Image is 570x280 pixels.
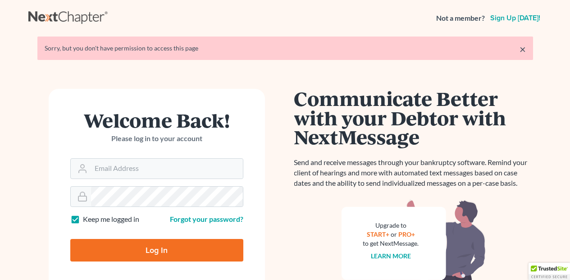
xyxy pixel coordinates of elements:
[363,221,419,230] div: Upgrade to
[294,157,533,188] p: Send and receive messages through your bankruptcy software. Remind your client of hearings and mo...
[170,215,243,223] a: Forgot your password?
[488,14,542,22] a: Sign up [DATE]!
[371,252,411,260] a: Learn more
[520,44,526,55] a: ×
[529,263,570,280] div: TrustedSite Certified
[294,89,533,147] h1: Communicate Better with your Debtor with NextMessage
[70,133,243,144] p: Please log in to your account
[70,110,243,130] h1: Welcome Back!
[363,239,419,248] div: to get NextMessage.
[70,239,243,262] input: Log In
[391,230,397,238] span: or
[398,230,415,238] a: PRO+
[45,44,526,53] div: Sorry, but you don't have permission to access this page
[367,230,389,238] a: START+
[91,159,243,179] input: Email Address
[83,214,139,225] label: Keep me logged in
[436,13,485,23] strong: Not a member?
